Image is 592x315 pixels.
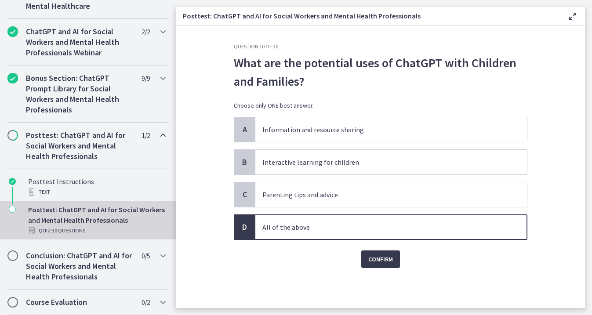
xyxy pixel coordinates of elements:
span: A [240,124,250,135]
p: Information and resource sharing [262,124,502,135]
i: Completed [7,26,18,37]
h2: Conclusion: ChatGPT and AI for Social Workers and Mental Health Professionals [26,250,133,282]
p: Interactive learning for children [262,157,502,167]
i: Completed [9,178,16,185]
div: Text [28,187,165,197]
p: What are the potential uses of ChatGPT with Children and Families? [234,54,527,91]
span: 0 / 2 [142,297,150,308]
h2: Posttest: ChatGPT and AI for Social Workers and Mental Health Professionals [26,130,133,162]
span: · 30 Questions [51,225,85,236]
span: 1 / 2 [142,130,150,141]
h3: Posttest: ChatGPT and AI for Social Workers and Mental Health Professionals [183,11,553,21]
span: B [240,157,250,167]
i: Completed [7,73,18,83]
p: Parenting tips and advice [262,189,502,200]
div: Posttest: ChatGPT and AI for Social Workers and Mental Health Professionals [28,204,165,236]
div: Posttest Instructions [28,176,165,197]
h3: Question 10 of 30 [234,43,527,50]
h2: ChatGPT and AI for Social Workers and Mental Health Professionals Webinar [26,26,133,58]
button: Confirm [361,250,400,268]
span: C [240,189,250,200]
h2: Bonus Section: ChatGPT Prompt Library for Social Workers and Mental Health Professionals [26,73,133,115]
span: 9 / 9 [142,73,150,83]
span: Confirm [368,254,393,264]
span: 0 / 5 [142,250,150,261]
p: Choose only ONE best answer. [234,101,527,110]
div: Quiz [28,225,165,236]
p: All of the above [262,222,502,232]
span: 2 / 2 [142,26,150,37]
h2: Course Evaluation [26,297,133,308]
span: D [240,222,250,232]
